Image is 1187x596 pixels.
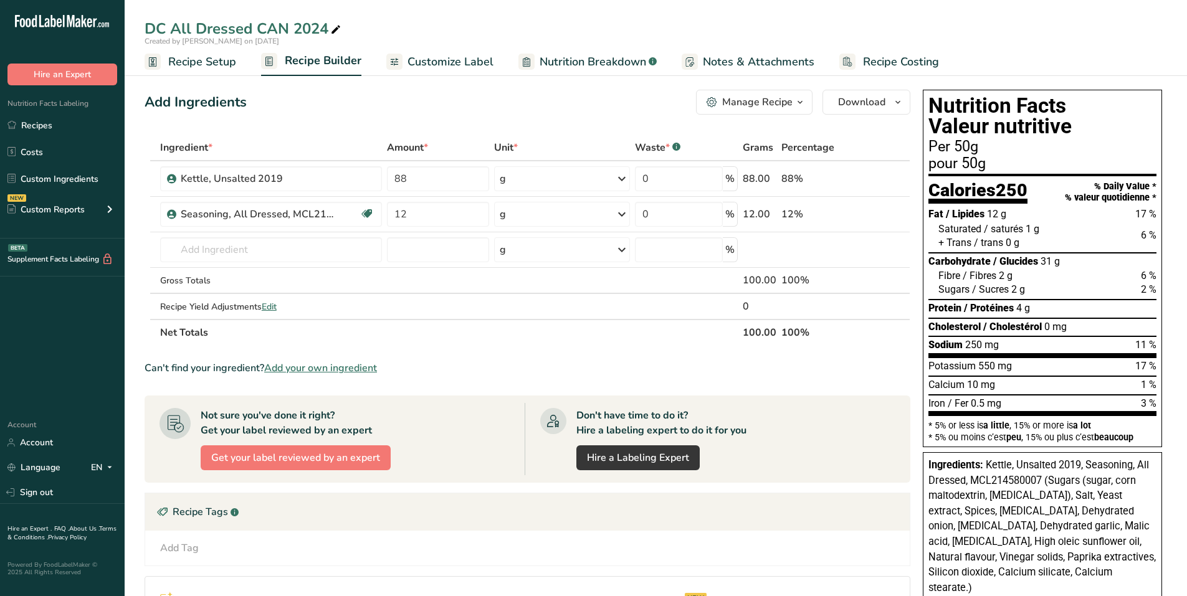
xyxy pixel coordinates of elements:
[938,237,971,248] span: + Trans
[408,54,493,70] span: Customize Label
[779,319,854,345] th: 100%
[781,207,851,222] div: 12%
[838,95,885,110] span: Download
[938,283,970,295] span: Sugars
[781,171,851,186] div: 88%
[635,140,680,155] div: Waste
[1141,397,1156,409] span: 3 %
[211,450,380,465] span: Get your label reviewed by an expert
[928,140,1156,154] div: Per 50g
[967,379,995,390] span: 10 mg
[743,273,776,288] div: 100.00
[743,207,776,222] div: 12.00
[1073,420,1091,430] span: a lot
[145,17,343,40] div: DC All Dressed CAN 2024
[160,140,212,155] span: Ingredient
[160,237,382,262] input: Add Ingredient
[145,361,910,376] div: Can't find your ingredient?
[928,339,963,351] span: Sodium
[743,140,773,155] span: Grams
[168,54,236,70] span: Recipe Setup
[387,140,428,155] span: Amount
[201,408,372,438] div: Not sure you've done it right? Get your label reviewed by an expert
[822,90,910,115] button: Download
[722,95,793,110] div: Manage Recipe
[1135,360,1156,372] span: 17 %
[160,541,199,556] div: Add Tag
[500,242,506,257] div: g
[978,360,1012,372] span: 550 mg
[703,54,814,70] span: Notes & Attachments
[285,52,361,69] span: Recipe Builder
[7,203,85,216] div: Custom Reports
[928,459,983,471] span: Ingredients:
[972,283,1009,295] span: / Sucres
[983,321,1042,333] span: / Cholestérol
[928,156,1156,171] div: pour 50g
[928,181,1027,204] div: Calories
[1135,208,1156,220] span: 17 %
[839,48,939,76] a: Recipe Costing
[540,54,646,70] span: Nutrition Breakdown
[983,420,1009,430] span: a little
[576,408,746,438] div: Don't have time to do it? Hire a labeling expert to do it for you
[928,255,991,267] span: Carbohydrate
[965,339,999,351] span: 250 mg
[999,270,1013,281] span: 2 g
[1094,432,1133,442] span: beaucoup
[7,561,117,576] div: Powered By FoodLabelMaker © 2025 All Rights Reserved
[8,244,27,252] div: BETA
[69,524,99,533] a: About Us .
[928,397,945,409] span: Iron
[938,270,960,281] span: Fibre
[262,301,277,313] span: Edit
[948,397,968,409] span: / Fer
[743,299,776,314] div: 0
[1044,321,1067,333] span: 0 mg
[158,319,741,345] th: Net Totals
[938,223,981,235] span: Saturated
[201,445,391,470] button: Get your label reviewed by an expert
[963,270,996,281] span: / Fibres
[946,208,984,220] span: / Lipides
[160,274,382,287] div: Gross Totals
[743,171,776,186] div: 88.00
[518,48,657,76] a: Nutrition Breakdown
[928,208,943,220] span: Fat
[1141,283,1156,295] span: 2 %
[863,54,939,70] span: Recipe Costing
[1141,270,1156,281] span: 6 %
[386,48,493,76] a: Customize Label
[996,179,1027,201] span: 250
[740,319,779,345] th: 100.00
[160,300,382,313] div: Recipe Yield Adjustments
[928,95,1156,137] h1: Nutrition Facts Valeur nutritive
[576,445,700,470] a: Hire a Labeling Expert
[696,90,813,115] button: Manage Recipe
[928,302,961,314] span: Protein
[993,255,1038,267] span: / Glucides
[91,460,117,475] div: EN
[1011,283,1025,295] span: 2 g
[928,416,1156,442] section: * 5% or less is , 15% or more is
[781,140,834,155] span: Percentage
[781,273,851,288] div: 100%
[984,223,1023,235] span: / saturés
[7,456,60,478] a: Language
[145,493,910,531] div: Recipe Tags
[181,207,336,222] div: Seasoning, All Dressed, MCL214580007
[7,194,26,202] div: NEW
[1135,339,1156,351] span: 11 %
[145,36,279,46] span: Created by [PERSON_NAME] on [DATE]
[181,171,336,186] div: Kettle, Unsalted 2019
[500,207,506,222] div: g
[1006,237,1019,248] span: 0 g
[54,524,69,533] a: FAQ .
[500,171,506,186] div: g
[1145,554,1175,584] iframe: Intercom live chat
[928,321,981,333] span: Cholesterol
[928,433,1156,442] div: * 5% ou moins c’est , 15% ou plus c’est
[145,48,236,76] a: Recipe Setup
[1026,223,1039,235] span: 1 g
[1065,181,1156,203] div: % Daily Value * % valeur quotidienne *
